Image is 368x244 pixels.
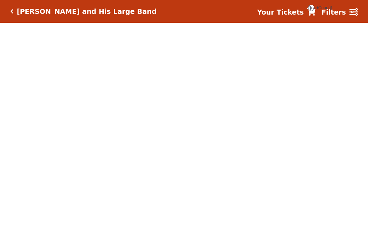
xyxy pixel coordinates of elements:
[17,7,157,16] h5: [PERSON_NAME] and His Large Band
[321,8,346,16] strong: Filters
[257,8,304,16] strong: Your Tickets
[257,7,316,17] a: Your Tickets {{cartCount}}
[308,5,315,11] span: {{cartCount}}
[10,9,14,14] a: Click here to go back to filters
[321,7,358,17] a: Filters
